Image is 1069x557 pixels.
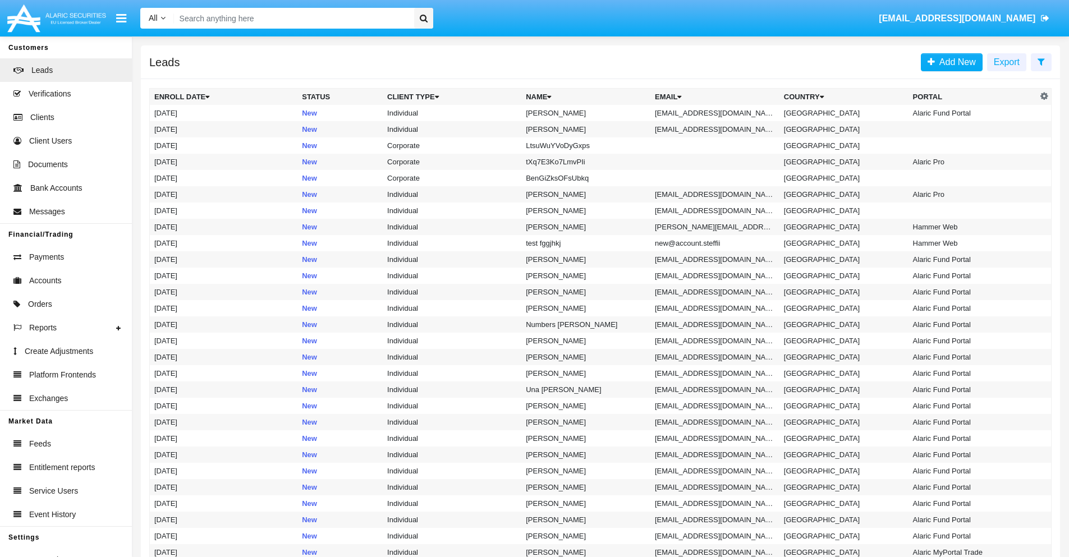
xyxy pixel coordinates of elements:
[650,479,779,495] td: [EMAIL_ADDRESS][DOMAIN_NAME]
[650,235,779,251] td: new@account.steffii
[383,446,521,463] td: Individual
[297,219,383,235] td: New
[521,512,650,528] td: [PERSON_NAME]
[650,316,779,333] td: [EMAIL_ADDRESS][DOMAIN_NAME]
[779,381,909,398] td: [GEOGRAPHIC_DATA]
[779,495,909,512] td: [GEOGRAPHIC_DATA]
[297,381,383,398] td: New
[149,13,158,22] span: All
[779,251,909,268] td: [GEOGRAPHIC_DATA]
[909,235,1038,251] td: Hammer Web
[779,463,909,479] td: [GEOGRAPHIC_DATA]
[150,202,298,219] td: [DATE]
[521,284,650,300] td: [PERSON_NAME]
[909,463,1038,479] td: Alaric Fund Portal
[297,512,383,528] td: New
[909,414,1038,430] td: Alaric Fund Portal
[909,284,1038,300] td: Alaric Fund Portal
[297,170,383,186] td: New
[150,463,298,479] td: [DATE]
[150,186,298,202] td: [DATE]
[779,235,909,251] td: [GEOGRAPHIC_DATA]
[29,393,68,404] span: Exchanges
[383,300,521,316] td: Individual
[150,284,298,300] td: [DATE]
[521,495,650,512] td: [PERSON_NAME]
[29,485,78,497] span: Service Users
[383,284,521,300] td: Individual
[650,333,779,349] td: [EMAIL_ADDRESS][DOMAIN_NAME]
[30,182,82,194] span: Bank Accounts
[935,57,976,67] span: Add New
[150,121,298,137] td: [DATE]
[779,479,909,495] td: [GEOGRAPHIC_DATA]
[779,398,909,414] td: [GEOGRAPHIC_DATA]
[779,121,909,137] td: [GEOGRAPHIC_DATA]
[297,398,383,414] td: New
[521,219,650,235] td: [PERSON_NAME]
[297,528,383,544] td: New
[150,89,298,105] th: Enroll Date
[383,316,521,333] td: Individual
[909,105,1038,121] td: Alaric Fund Portal
[150,251,298,268] td: [DATE]
[150,446,298,463] td: [DATE]
[140,12,174,24] a: All
[650,202,779,219] td: [EMAIL_ADDRESS][DOMAIN_NAME]
[150,219,298,235] td: [DATE]
[909,89,1038,105] th: Portal
[29,462,95,473] span: Entitlement reports
[29,88,71,100] span: Verifications
[150,235,298,251] td: [DATE]
[149,58,180,67] h5: Leads
[383,137,521,154] td: Corporate
[521,479,650,495] td: [PERSON_NAME]
[650,284,779,300] td: [EMAIL_ADDRESS][DOMAIN_NAME]
[521,333,650,349] td: [PERSON_NAME]
[909,251,1038,268] td: Alaric Fund Portal
[174,8,410,29] input: Search
[650,105,779,121] td: [EMAIL_ADDRESS][DOMAIN_NAME]
[909,512,1038,528] td: Alaric Fund Portal
[521,105,650,121] td: [PERSON_NAME]
[297,154,383,170] td: New
[650,414,779,430] td: [EMAIL_ADDRESS][DOMAIN_NAME]
[29,251,64,263] span: Payments
[297,284,383,300] td: New
[779,316,909,333] td: [GEOGRAPHIC_DATA]
[297,495,383,512] td: New
[909,430,1038,446] td: Alaric Fund Portal
[383,349,521,365] td: Individual
[909,219,1038,235] td: Hammer Web
[150,105,298,121] td: [DATE]
[650,349,779,365] td: [EMAIL_ADDRESS][DOMAIN_NAME]
[779,528,909,544] td: [GEOGRAPHIC_DATA]
[909,479,1038,495] td: Alaric Fund Portal
[779,333,909,349] td: [GEOGRAPHIC_DATA]
[29,275,62,287] span: Accounts
[779,446,909,463] td: [GEOGRAPHIC_DATA]
[383,381,521,398] td: Individual
[521,381,650,398] td: Una [PERSON_NAME]
[150,398,298,414] td: [DATE]
[779,512,909,528] td: [GEOGRAPHIC_DATA]
[521,349,650,365] td: [PERSON_NAME]
[650,89,779,105] th: Email
[779,300,909,316] td: [GEOGRAPHIC_DATA]
[779,170,909,186] td: [GEOGRAPHIC_DATA]
[150,528,298,544] td: [DATE]
[297,316,383,333] td: New
[779,219,909,235] td: [GEOGRAPHIC_DATA]
[29,135,72,147] span: Client Users
[521,235,650,251] td: test fggjhkj
[297,365,383,381] td: New
[909,186,1038,202] td: Alaric Pro
[779,430,909,446] td: [GEOGRAPHIC_DATA]
[521,121,650,137] td: [PERSON_NAME]
[297,186,383,202] td: New
[383,202,521,219] td: Individual
[521,170,650,186] td: BenGiZksOFsUbkq
[297,463,383,479] td: New
[650,398,779,414] td: [EMAIL_ADDRESS][DOMAIN_NAME]
[297,251,383,268] td: New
